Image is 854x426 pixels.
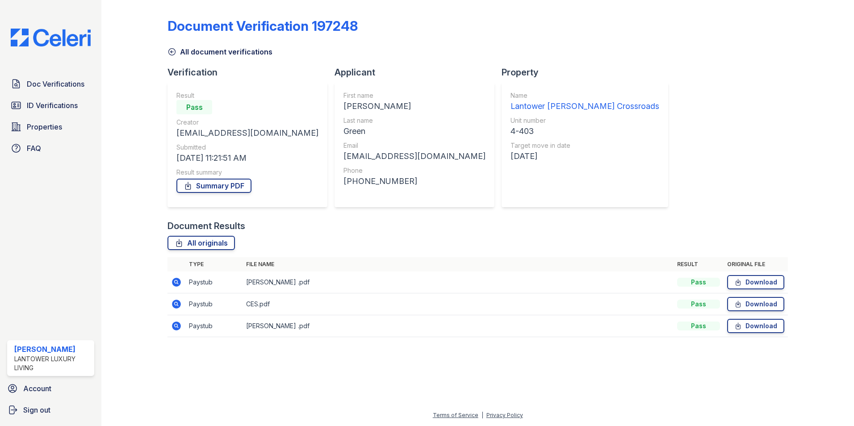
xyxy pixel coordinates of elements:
div: Verification [167,66,335,79]
div: [EMAIL_ADDRESS][DOMAIN_NAME] [343,150,486,163]
a: Download [727,275,784,289]
div: Lantower Luxury Living [14,355,91,372]
td: CES.pdf [243,293,674,315]
td: [PERSON_NAME] .pdf [243,271,674,293]
a: Download [727,297,784,311]
th: File name [243,257,674,271]
a: All document verifications [167,46,272,57]
div: Email [343,141,486,150]
td: Paystub [185,271,243,293]
div: Name [511,91,659,100]
div: [EMAIL_ADDRESS][DOMAIN_NAME] [176,127,318,139]
a: Privacy Policy [486,412,523,418]
a: All originals [167,236,235,250]
div: First name [343,91,486,100]
div: Property [502,66,675,79]
span: FAQ [27,143,41,154]
a: Sign out [4,401,98,419]
div: Lantower [PERSON_NAME] Crossroads [511,100,659,113]
a: Properties [7,118,94,136]
div: [DATE] 11:21:51 AM [176,152,318,164]
a: Doc Verifications [7,75,94,93]
div: Result [176,91,318,100]
div: Pass [677,300,720,309]
div: Creator [176,118,318,127]
div: Green [343,125,486,138]
div: Unit number [511,116,659,125]
div: [PERSON_NAME] [14,344,91,355]
span: Sign out [23,405,50,415]
span: ID Verifications [27,100,78,111]
div: Result summary [176,168,318,177]
div: Pass [176,100,212,114]
div: [DATE] [511,150,659,163]
div: | [481,412,483,418]
div: [PERSON_NAME] [343,100,486,113]
div: Pass [677,278,720,287]
th: Type [185,257,243,271]
a: Account [4,380,98,397]
div: Phone [343,166,486,175]
div: [PHONE_NUMBER] [343,175,486,188]
a: Terms of Service [433,412,478,418]
span: Account [23,383,51,394]
img: CE_Logo_Blue-a8612792a0a2168367f1c8372b55b34899dd931a85d93a1a3d3e32e68fde9ad4.png [4,29,98,46]
td: Paystub [185,315,243,337]
td: [PERSON_NAME] .pdf [243,315,674,337]
div: Submitted [176,143,318,152]
a: ID Verifications [7,96,94,114]
th: Original file [724,257,788,271]
span: Doc Verifications [27,79,84,89]
a: Name Lantower [PERSON_NAME] Crossroads [511,91,659,113]
div: Pass [677,322,720,330]
th: Result [674,257,724,271]
div: 4-403 [511,125,659,138]
div: Document Results [167,220,245,232]
td: Paystub [185,293,243,315]
a: FAQ [7,139,94,157]
div: Target move in date [511,141,659,150]
a: Download [727,319,784,333]
span: Properties [27,121,62,132]
a: Summary PDF [176,179,251,193]
div: Last name [343,116,486,125]
div: Applicant [335,66,502,79]
div: Document Verification 197248 [167,18,358,34]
